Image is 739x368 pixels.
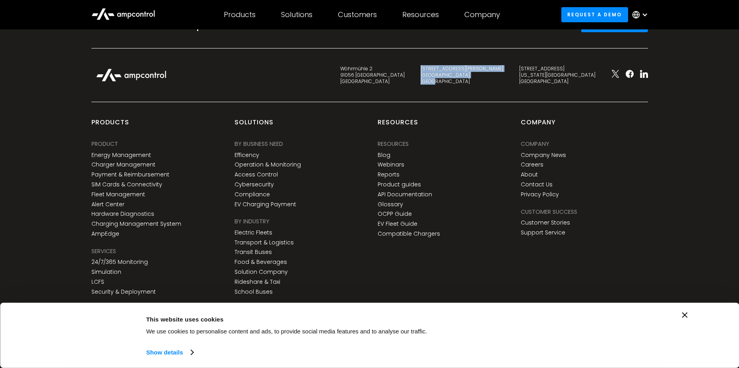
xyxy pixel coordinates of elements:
[235,229,272,236] a: Electric Fleets
[340,66,405,84] div: Wöhrmühle 2 91056 [GEOGRAPHIC_DATA] [GEOGRAPHIC_DATA]
[91,18,266,31] h2: Get Started With Ampcontrol
[91,269,121,275] a: Simulation
[91,171,169,178] a: Payment & Reimbursement
[91,259,148,265] a: 24/7/365 Monitoring
[146,314,536,324] div: This website uses cookies
[146,328,427,335] span: We use cookies to personalise content and ads, to provide social media features and to analyse ou...
[235,171,278,178] a: Access Control
[235,279,280,285] a: Rideshare & Taxi
[338,10,377,19] div: Customers
[235,191,270,198] a: Compliance
[91,64,171,86] img: Ampcontrol Logo
[378,118,418,133] div: Resources
[561,7,628,22] a: Request a demo
[91,247,116,256] div: SERVICES
[402,10,439,19] div: Resources
[235,269,288,275] a: Solution Company
[682,312,688,318] button: Close banner
[519,66,595,84] div: [STREET_ADDRESS] [US_STATE][GEOGRAPHIC_DATA] [GEOGRAPHIC_DATA]
[281,10,312,19] div: Solutions
[91,201,124,208] a: Alert Center
[235,118,273,133] div: Solutions
[421,66,503,84] div: [STREET_ADDRESS][PERSON_NAME] [GEOGRAPHIC_DATA] [GEOGRAPHIC_DATA]
[464,10,500,19] div: Company
[521,229,565,236] a: Support Service
[521,219,570,226] a: Customer Stories
[224,10,256,19] div: Products
[91,118,129,133] div: products
[235,217,270,226] div: BY INDUSTRY
[235,152,259,159] a: Efficency
[521,191,559,198] a: Privacy Policy
[378,201,403,208] a: Glossary
[378,221,417,227] a: EV Fleet Guide
[378,230,440,237] a: Compatible Chargers
[91,181,162,188] a: SIM Cards & Connectivity
[378,181,421,188] a: Product guides
[235,161,301,168] a: Operation & Monitoring
[91,289,156,295] a: Security & Deployment
[378,171,400,178] a: Reports
[521,161,543,168] a: Careers
[378,152,390,159] a: Blog
[521,139,549,148] div: Company
[91,230,119,237] a: AmpEdge
[235,181,274,188] a: Cybersecurity
[91,211,154,217] a: Hardware Diagnostics
[91,191,145,198] a: Fleet Management
[521,118,556,133] div: Company
[91,221,181,227] a: Charging Management System
[235,201,296,208] a: EV Charging Payment
[235,139,283,148] div: BY BUSINESS NEED
[378,211,412,217] a: OCPP Guide
[521,152,566,159] a: Company News
[91,161,155,168] a: Charger Management
[235,289,273,295] a: School Buses
[521,207,577,216] div: Customer success
[91,139,118,148] div: PRODUCT
[378,139,409,148] div: Resources
[91,152,151,159] a: Energy Management
[521,171,538,178] a: About
[378,191,432,198] a: API Documentation
[554,312,667,335] button: Okay
[235,259,287,265] a: Food & Beverages
[146,347,193,358] a: Show details
[91,279,104,285] a: LCFS
[235,239,294,246] a: Transport & Logistics
[521,181,553,188] a: Contact Us
[235,249,272,256] a: Transit Buses
[378,161,404,168] a: Webinars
